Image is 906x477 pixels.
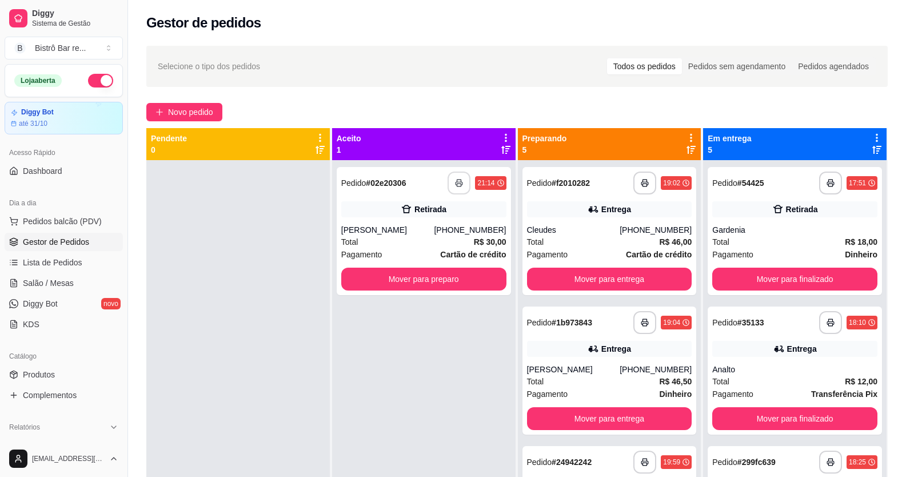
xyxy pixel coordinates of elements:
strong: R$ 46,00 [659,237,692,247]
div: Entrega [787,343,817,355]
a: Produtos [5,365,123,384]
strong: R$ 18,00 [845,237,877,247]
div: Catálogo [5,347,123,365]
div: [PHONE_NUMBER] [620,364,692,375]
strong: Cartão de crédito [626,250,692,259]
span: B [14,42,26,54]
div: [PHONE_NUMBER] [620,224,692,236]
a: Lista de Pedidos [5,253,123,272]
div: 19:59 [663,458,680,467]
div: 19:02 [663,178,680,188]
button: Mover para finalizado [712,407,877,430]
div: 18:25 [849,458,866,467]
div: 21:14 [477,178,494,188]
button: Mover para entrega [527,268,692,291]
div: 18:10 [849,318,866,327]
div: Cleudes [527,224,620,236]
span: Complementos [23,389,77,401]
span: Total [712,236,729,248]
a: Complementos [5,386,123,404]
span: Relatórios [9,423,40,432]
strong: R$ 30,00 [474,237,506,247]
div: Acesso Rápido [5,144,123,162]
article: até 31/10 [19,119,47,128]
button: [EMAIL_ADDRESS][DOMAIN_NAME] [5,445,123,472]
button: Novo pedido [146,103,222,121]
div: Bistrô Bar re ... [35,42,86,54]
button: Mover para finalizado [712,268,877,291]
button: Pedidos balcão (PDV) [5,212,123,230]
span: Gestor de Pedidos [23,236,89,248]
span: Total [712,375,729,388]
span: Novo pedido [168,106,213,118]
strong: # 24942242 [552,458,592,467]
div: Entrega [601,204,631,215]
a: Diggy Botaté 31/10 [5,102,123,134]
strong: R$ 46,50 [659,377,692,386]
span: Diggy [32,9,118,19]
div: Retirada [414,204,446,215]
div: [PHONE_NUMBER] [434,224,506,236]
a: Gestor de Pedidos [5,233,123,251]
article: Diggy Bot [21,108,54,117]
span: Dashboard [23,165,62,177]
span: Pagamento [712,248,753,261]
button: Mover para preparo [341,268,506,291]
span: Total [527,236,544,248]
span: Total [341,236,358,248]
button: Alterar Status [88,74,113,88]
span: Pagamento [341,248,382,261]
span: Produtos [23,369,55,380]
span: Pagamento [527,248,568,261]
div: [PERSON_NAME] [527,364,620,375]
div: Gardenia [712,224,877,236]
div: Loja aberta [14,74,62,87]
span: Selecione o tipo dos pedidos [158,60,260,73]
p: Em entrega [708,133,751,144]
div: 19:04 [663,318,680,327]
strong: # 35133 [737,318,764,327]
h2: Gestor de pedidos [146,14,261,32]
span: Pedido [341,178,366,188]
strong: Dinheiro [659,389,692,399]
strong: # 54425 [737,178,764,188]
span: Pedido [712,178,737,188]
span: Pedido [712,458,737,467]
p: 5 [708,144,751,156]
strong: # 1b973843 [552,318,592,327]
button: Select a team [5,37,123,59]
p: 0 [151,144,187,156]
div: [PERSON_NAME] [341,224,434,236]
a: Salão / Mesas [5,274,123,292]
span: Relatórios de vendas [23,440,98,451]
a: Relatórios de vendas [5,436,123,455]
p: Pendente [151,133,187,144]
div: Retirada [786,204,818,215]
span: [EMAIL_ADDRESS][DOMAIN_NAME] [32,454,105,463]
div: 17:51 [849,178,866,188]
span: plus [155,108,163,116]
div: Dia a dia [5,194,123,212]
span: Pedido [712,318,737,327]
span: Pagamento [712,388,753,400]
a: Diggy Botnovo [5,295,123,313]
span: Pedido [527,458,552,467]
div: Analto [712,364,877,375]
strong: Cartão de crédito [440,250,506,259]
span: Pedido [527,318,552,327]
strong: Transferência Pix [811,389,877,399]
span: Pedidos balcão (PDV) [23,216,102,227]
div: Todos os pedidos [607,58,682,74]
span: Lista de Pedidos [23,257,82,268]
strong: # 299fc639 [737,458,776,467]
span: Sistema de Gestão [32,19,118,28]
strong: R$ 12,00 [845,377,877,386]
a: DiggySistema de Gestão [5,5,123,32]
p: Preparando [522,133,567,144]
span: Pagamento [527,388,568,400]
span: Pedido [527,178,552,188]
span: Total [527,375,544,388]
strong: # 02e20306 [366,178,406,188]
p: 5 [522,144,567,156]
button: Mover para entrega [527,407,692,430]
